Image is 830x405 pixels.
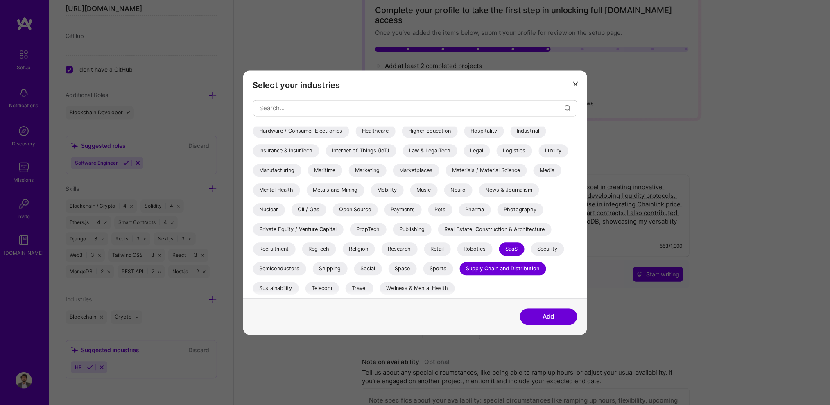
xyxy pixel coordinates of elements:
[253,203,285,216] div: Nuclear
[253,80,577,90] h3: Select your industries
[253,262,306,275] div: Semiconductors
[253,144,319,157] div: Insurance & InsurTech
[464,124,504,138] div: Hospitality
[565,105,571,111] i: icon Search
[539,144,568,157] div: Luxury
[423,262,453,275] div: Sports
[260,98,565,119] input: Search...
[253,183,300,197] div: Mental Health
[349,164,387,177] div: Marketing
[307,183,364,197] div: Metals and Mining
[393,223,432,236] div: Publishing
[333,203,378,216] div: Open Source
[499,242,525,256] div: SaaS
[573,82,578,87] i: icon Close
[446,164,527,177] div: Materials / Material Science
[313,262,348,275] div: Shipping
[382,242,418,256] div: Research
[253,164,301,177] div: Manufacturing
[403,144,457,157] div: Law & LegalTech
[326,144,396,157] div: Internet of Things (IoT)
[380,282,455,295] div: Wellness & Mental Health
[389,262,417,275] div: Space
[444,183,473,197] div: Neuro
[393,164,439,177] div: Marketplaces
[371,183,404,197] div: Mobility
[511,124,546,138] div: Industrial
[520,308,577,325] button: Add
[356,124,396,138] div: Healthcare
[457,242,493,256] div: Robotics
[253,282,299,295] div: Sustainability
[428,203,452,216] div: Pets
[350,223,387,236] div: PropTech
[424,242,451,256] div: Retail
[253,223,344,236] div: Private Equity / Venture Capital
[531,242,564,256] div: Security
[308,164,342,177] div: Maritime
[253,124,349,138] div: Hardware / Consumer Electronics
[384,203,422,216] div: Payments
[292,203,326,216] div: Oil / Gas
[460,262,546,275] div: Supply Chain and Distribution
[459,203,491,216] div: Pharma
[346,282,373,295] div: Travel
[464,144,490,157] div: Legal
[354,262,382,275] div: Social
[438,223,552,236] div: Real Estate, Construction & Architecture
[479,183,539,197] div: News & Journalism
[343,242,375,256] div: Religion
[402,124,458,138] div: Higher Education
[302,242,336,256] div: RegTech
[497,144,532,157] div: Logistics
[243,70,587,335] div: modal
[498,203,543,216] div: Photography
[253,242,296,256] div: Recruitment
[534,164,561,177] div: Media
[410,183,438,197] div: Music
[305,282,339,295] div: Telecom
